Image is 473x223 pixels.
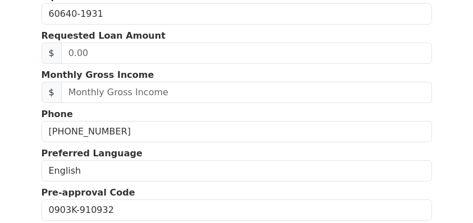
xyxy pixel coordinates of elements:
p: Monthly Gross Income [42,68,432,82]
span: $ [42,82,62,103]
strong: Preferred Language [42,148,143,159]
strong: Requested Loan Amount [42,30,166,41]
strong: Pre-approval Code [42,187,135,198]
span: $ [42,43,62,64]
input: Monthly Gross Income [61,82,432,103]
input: Phone [42,121,432,142]
input: Zip Code [42,3,432,25]
input: Pre-approval Code [42,199,432,221]
strong: Phone [42,109,73,119]
input: 0.00 [61,43,432,64]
